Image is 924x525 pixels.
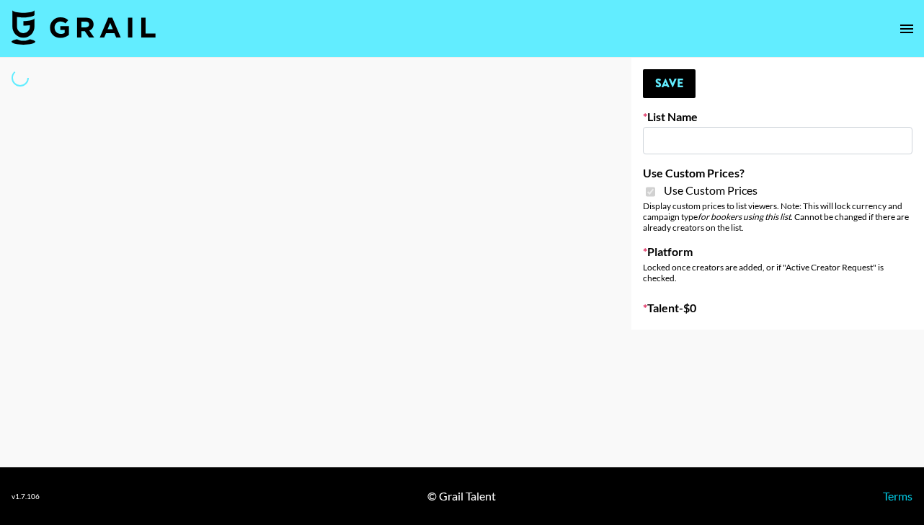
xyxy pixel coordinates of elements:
div: Display custom prices to list viewers. Note: This will lock currency and campaign type . Cannot b... [643,200,912,233]
div: © Grail Talent [427,489,496,503]
span: Use Custom Prices [664,183,758,198]
label: List Name [643,110,912,124]
label: Platform [643,244,912,259]
a: Terms [883,489,912,503]
img: Grail Talent [12,10,156,45]
em: for bookers using this list [698,211,791,222]
label: Use Custom Prices? [643,166,912,180]
button: open drawer [892,14,921,43]
button: Save [643,69,696,98]
label: Talent - $ 0 [643,301,912,315]
div: v 1.7.106 [12,492,40,501]
div: Locked once creators are added, or if "Active Creator Request" is checked. [643,262,912,283]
